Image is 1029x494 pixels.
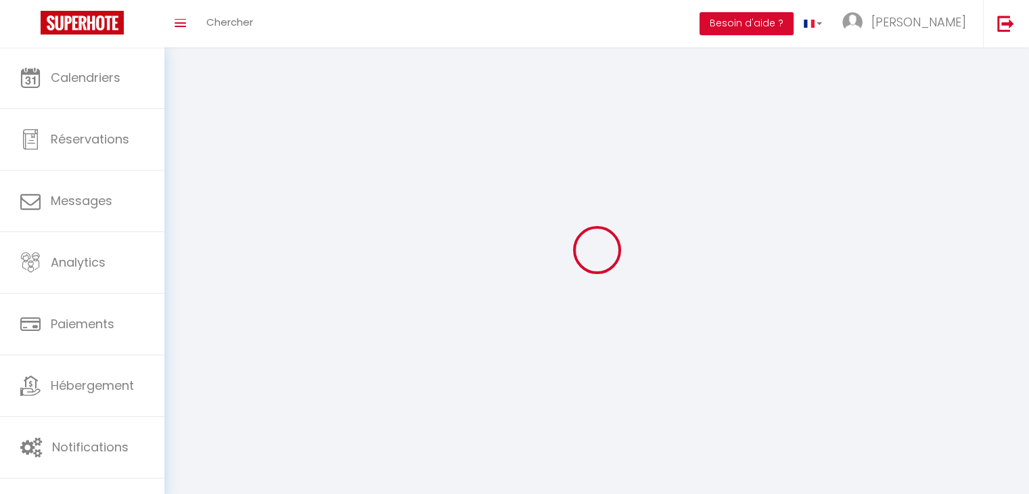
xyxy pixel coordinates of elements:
[842,12,863,32] img: ...
[51,377,134,394] span: Hébergement
[700,12,794,35] button: Besoin d'aide ?
[51,192,112,209] span: Messages
[997,15,1014,32] img: logout
[51,69,120,86] span: Calendriers
[206,15,253,29] span: Chercher
[51,315,114,332] span: Paiements
[871,14,966,30] span: [PERSON_NAME]
[51,131,129,148] span: Réservations
[52,439,129,455] span: Notifications
[51,254,106,271] span: Analytics
[41,11,124,35] img: Super Booking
